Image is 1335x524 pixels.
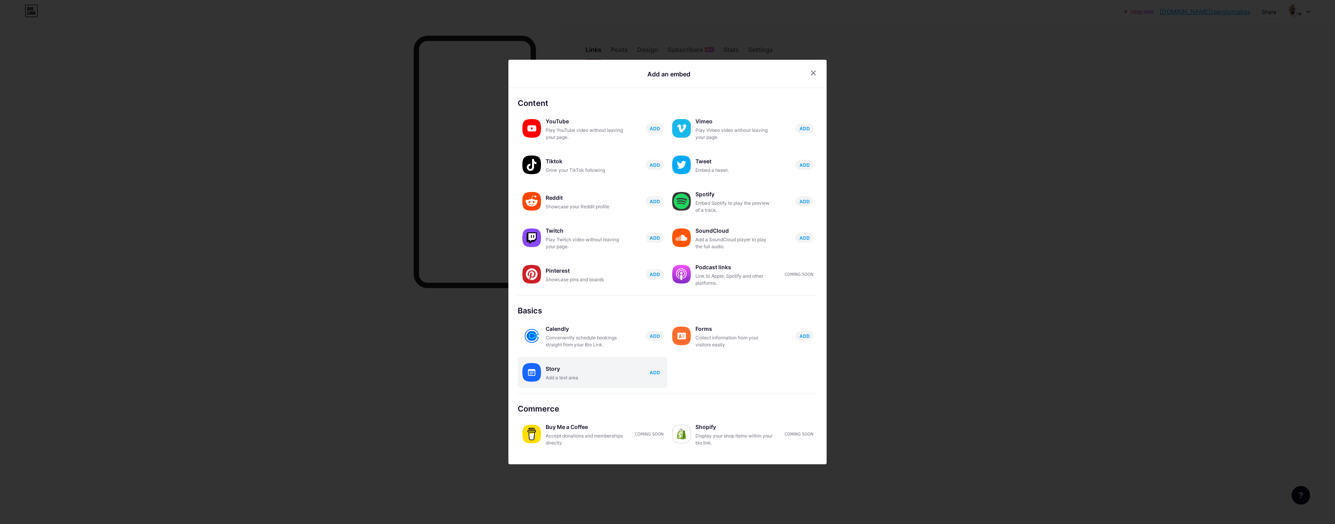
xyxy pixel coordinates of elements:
button: ADD [796,123,813,133]
div: Add an embed [647,69,690,79]
button: ADD [646,269,664,279]
span: ADD [799,125,810,132]
span: ADD [650,235,660,241]
div: Content [518,97,817,109]
span: ADD [650,125,660,132]
div: Podcast links [695,262,773,273]
div: Commerce [518,403,817,415]
span: ADD [799,333,810,339]
button: ADD [646,233,664,243]
button: ADD [646,160,664,170]
div: Play YouTube video without leaving your page. [546,127,623,141]
div: Showcase your Reddit profile [546,203,623,210]
div: Tiktok [546,156,623,167]
div: Collect information from your visitors easily [695,334,773,348]
button: ADD [796,160,813,170]
span: ADD [650,369,660,376]
div: Grow your TikTok following [546,167,623,174]
img: tiktok [522,156,541,174]
button: ADD [796,233,813,243]
div: Play Vimeo video without leaving your page. [695,127,773,141]
img: shopify [672,425,691,443]
img: vimeo [672,119,691,138]
span: ADD [650,162,660,168]
img: reddit [522,192,541,211]
button: ADD [646,123,664,133]
span: ADD [650,333,660,339]
div: Twitch [546,225,623,236]
div: Shopify [695,422,773,432]
div: Pinterest [546,265,623,276]
img: calendly [522,327,541,345]
div: Display your shop items within your bio link. [695,432,773,446]
div: Coming soon [785,431,813,437]
div: Vimeo [695,116,773,127]
img: twitter [672,156,691,174]
div: Spotify [695,189,773,200]
div: Basics [518,305,817,316]
button: ADD [646,196,664,206]
div: Add a SoundCloud player to play the full audio. [695,236,773,250]
img: forms [672,327,691,345]
span: ADD [650,198,660,205]
div: Play Twitch video without leaving your page. [546,236,623,250]
div: Buy Me a Coffee [546,422,623,432]
div: Link to Apple, Spotify and other platforms. [695,273,773,287]
button: ADD [646,331,664,341]
span: ADD [799,162,810,168]
div: Forms [695,323,773,334]
span: ADD [650,271,660,278]
button: ADD [796,196,813,206]
div: Embed Spotify to play the preview of a track. [695,200,773,214]
div: Tweet [695,156,773,167]
div: Embed a tweet. [695,167,773,174]
div: YouTube [546,116,623,127]
div: Showcase pins and boards [546,276,623,283]
div: Story [546,363,623,374]
div: SoundCloud [695,225,773,236]
div: Coming soon [785,272,813,277]
img: pinterest [522,265,541,284]
img: buymeacoffee [522,425,541,443]
img: youtube [522,119,541,138]
div: Conveniently schedule bookings straight from your Bio Link. [546,334,623,348]
span: ADD [799,235,810,241]
img: spotify [672,192,691,211]
button: ADD [646,367,664,377]
div: Calendly [546,323,623,334]
button: ADD [796,331,813,341]
img: twitch [522,228,541,247]
span: ADD [799,198,810,205]
img: podcastlinks [672,265,691,284]
img: story [522,363,541,382]
div: Accept donations and memberships directly. [546,432,623,446]
div: Reddit [546,192,623,203]
div: Coming soon [635,431,664,437]
img: soundcloud [672,228,691,247]
div: Add a text area [546,374,623,381]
